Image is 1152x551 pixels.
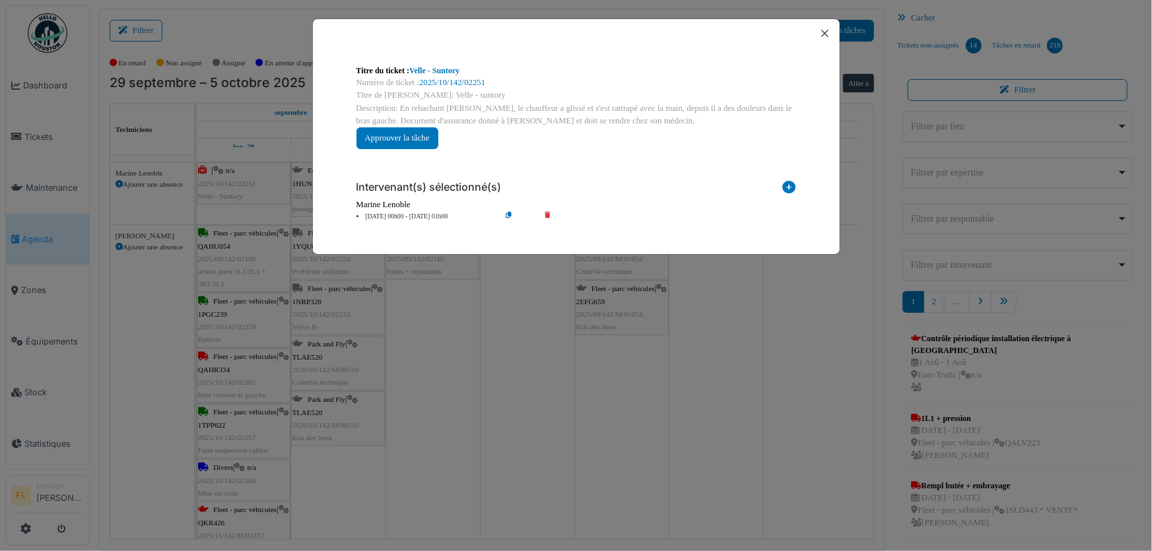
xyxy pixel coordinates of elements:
div: Marine Lenoble [356,199,796,211]
h6: Intervenant(s) sélectionné(s) [356,181,502,193]
li: [DATE] 00h00 - [DATE] 01h00 [350,212,501,222]
div: Titre de [PERSON_NAME]: Velle - suntory [356,89,796,102]
button: Close [816,24,834,42]
div: Titre du ticket : [356,65,796,77]
a: Velle - Suntory [409,66,459,75]
i: Ajouter [783,181,796,199]
button: Approuver la tâche [356,127,438,149]
div: Numéro de ticket : [356,77,796,89]
div: Description: En rebachant [PERSON_NAME], le chauffeur a glissé et s'est rattrapé avec la main, de... [356,102,796,127]
a: 2025/10/142/02251 [419,78,485,87]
